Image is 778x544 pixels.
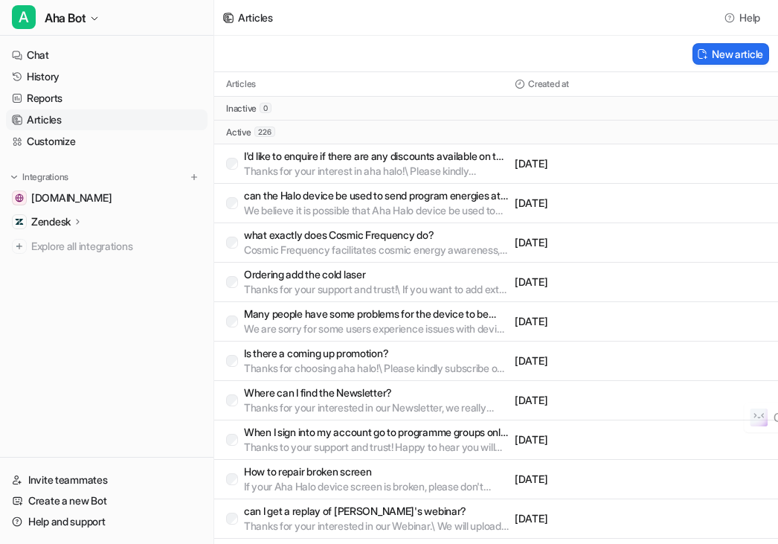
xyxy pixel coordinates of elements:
p: Where can I find the Newsletter? [244,385,509,400]
a: History [6,66,208,87]
p: [DATE] [515,314,653,329]
span: A [12,5,36,29]
p: Thanks to your support and trust! Happy to hear you will receive the package soon!\ We are sorry ... [244,440,509,455]
p: Thanks for choosing aha halo!\ Please kindly subscribe our newsletter on the website: <[URL][DOMA... [244,361,509,376]
p: Zendesk [31,214,71,229]
a: Customize [6,131,208,152]
span: Aha Bot [45,7,86,28]
a: Articles [6,109,208,130]
span: Explore all integrations [31,234,202,258]
a: Chat [6,45,208,65]
p: active [226,127,251,138]
p: [DATE] [515,472,653,487]
img: explore all integrations [12,239,27,254]
p: If your Aha Halo device screen is broken, please don't worry, in order to provide you with more t... [244,479,509,494]
p: Integrations [22,171,68,183]
p: Many people have some problems for the device to be detected, and there are always bugs with the ... [244,307,509,321]
p: When I sign into my account go to programme groups only the top 4 learn more tabs will open comfo... [244,425,509,440]
a: Explore all integrations [6,236,208,257]
p: inactive [226,103,257,115]
button: New article [692,43,769,65]
div: Articles [238,10,273,25]
p: can the Halo device be used to send program energies at a distance? For instance placing the devi... [244,188,509,203]
p: Thanks for your interested in our Webinar.\ We will upload the webinar video to our youtube chann... [244,519,509,534]
p: Articles [226,78,256,90]
p: How to repair broken screen [244,464,509,479]
p: [DATE] [515,275,653,289]
img: expand menu [9,172,19,182]
a: Reports [6,88,208,109]
a: Help and support [6,511,208,532]
p: [DATE] [515,393,653,408]
p: [DATE] [515,235,653,250]
a: Invite teammates [6,470,208,490]
img: www.ahaharmony.com [15,193,24,202]
p: Thanks for your interested in our Newsletter, we really appreciate it!\ If you want to receive th... [244,400,509,415]
p: We believe it is possible that Aha Halo device be used to send program energies at a distance. Fo... [244,203,509,218]
span: 226 [254,127,275,137]
p: what exactly does Cosmic Frequency do? [244,228,509,243]
p: [DATE] [515,353,653,368]
p: Ordering add the cold laser [244,267,509,282]
span: [DOMAIN_NAME] [31,191,112,205]
button: Help [720,7,766,28]
a: www.ahaharmony.com[DOMAIN_NAME] [6,188,208,208]
p: Thanks for your interest in aha halo!\ Please kindly subscribe our newsletter on the website: <[U... [244,164,509,179]
p: can I get a replay of [PERSON_NAME]'s webinar? [244,504,509,519]
p: Created at [528,78,569,90]
img: menu_add.svg [189,172,199,182]
p: [DATE] [515,511,653,526]
p: Cosmic Frequency facilitates cosmic energy awareness, helping to expand your spiritual perception... [244,243,509,257]
p: [DATE] [515,432,653,447]
p: Thanks for your support and trust!\ If you want to add extra items into your aha halo order, to h... [244,282,509,297]
button: Integrations [6,170,73,185]
p: I'd like to enquire if there are any discounts available on the Aha Halo device. [244,149,509,164]
p: [DATE] [515,156,653,171]
a: Create a new Bot [6,490,208,511]
p: Is there a coming up promotion? [244,346,509,361]
p: [DATE] [515,196,653,211]
img: Zendesk [15,217,24,226]
span: 0 [260,103,271,113]
p: We are sorry for some users experience issues with device detection and software bugs when using ... [244,321,509,336]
